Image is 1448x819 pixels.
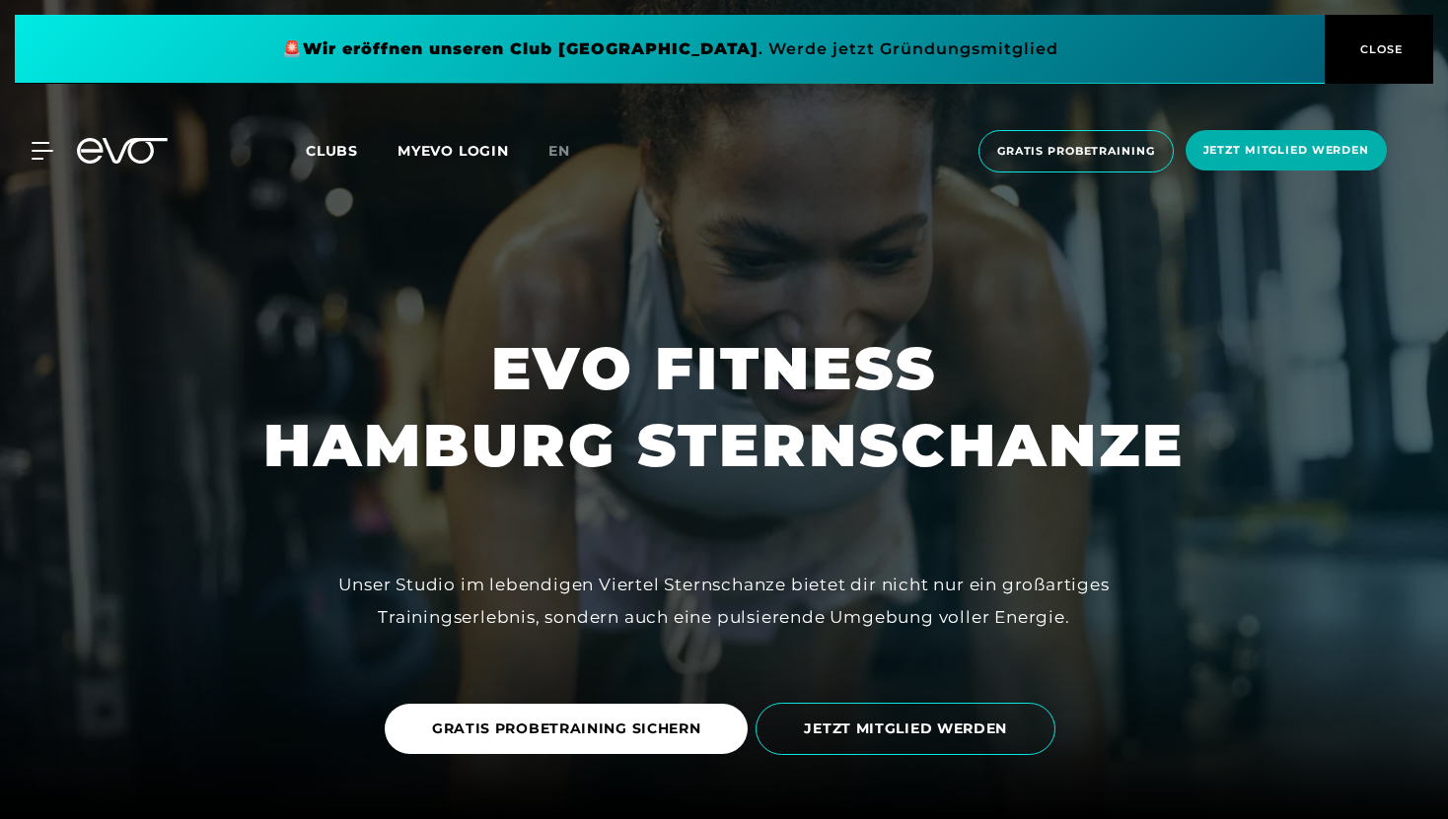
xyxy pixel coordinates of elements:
span: Jetzt Mitglied werden [1203,142,1369,159]
a: GRATIS PROBETRAINING SICHERN [385,689,757,769]
h1: EVO FITNESS HAMBURG STERNSCHANZE [263,330,1185,484]
a: en [548,140,594,163]
span: JETZT MITGLIED WERDEN [804,718,1007,739]
a: Gratis Probetraining [973,130,1180,172]
span: Gratis Probetraining [997,143,1155,160]
span: GRATIS PROBETRAINING SICHERN [432,718,701,739]
div: Unser Studio im lebendigen Viertel Sternschanze bietet dir nicht nur ein großartiges Trainingserl... [280,569,1168,633]
button: CLOSE [1325,15,1433,84]
a: Clubs [306,141,398,160]
span: Clubs [306,142,358,160]
span: en [548,142,570,160]
a: Jetzt Mitglied werden [1180,130,1393,172]
span: CLOSE [1355,40,1404,58]
a: MYEVO LOGIN [398,142,509,160]
a: JETZT MITGLIED WERDEN [756,688,1063,770]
